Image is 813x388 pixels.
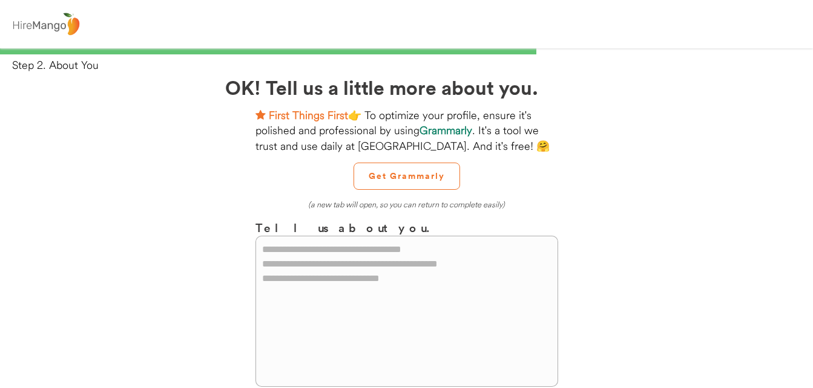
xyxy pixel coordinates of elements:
strong: Grammarly [420,123,472,137]
div: Step 2. About You [12,57,813,73]
div: 66% [2,48,811,54]
button: Get Grammarly [354,163,460,190]
h3: Tell us about you. [255,219,558,236]
h2: OK! Tell us a little more about you. [225,73,588,102]
strong: First Things First [269,108,348,122]
em: (a new tab will open, so you can return to complete easily) [308,199,505,209]
div: 👉 To optimize your profile, ensure it's polished and professional by using . It's a tool we trust... [255,108,558,154]
img: logo%20-%20hiremango%20gray.png [9,10,83,39]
